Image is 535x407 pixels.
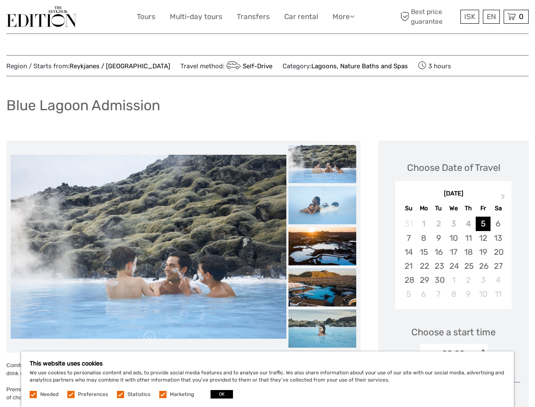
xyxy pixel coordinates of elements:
[170,11,222,23] a: Multi-day tours
[416,287,431,301] div: Choose Monday, October 6th, 2025
[416,245,431,259] div: Choose Monday, September 15th, 2025
[21,351,514,407] div: We use cookies to personalise content and ads, to provide social media features and to analyse ou...
[401,231,416,245] div: Choose Sunday, September 7th, 2025
[180,60,272,72] span: Travel method:
[97,13,108,23] button: Open LiveChat chat widget
[416,273,431,287] div: Choose Monday, September 29th, 2025
[288,186,356,224] img: 074d1b25433144c697119fb130ce2944_slider_thumbnail.jpg
[398,7,458,26] span: Best price guarantee
[446,217,461,231] div: Not available Wednesday, September 3rd, 2025
[446,287,461,301] div: Choose Wednesday, October 8th, 2025
[398,217,509,301] div: month 2025-09
[6,385,360,401] div: Premium Admission - Includes -
[476,259,491,273] div: Choose Friday, September 26th, 2025
[401,259,416,273] div: Choose Sunday, September 21st, 2025
[446,203,461,214] div: We
[6,62,170,71] span: Region / Starts from:
[442,348,465,359] div: 08:00
[69,62,170,70] a: Reykjanes / [GEOGRAPHIC_DATA]
[461,231,476,245] div: Choose Thursday, September 11th, 2025
[476,273,491,287] div: Choose Friday, October 3rd, 2025
[311,62,408,70] a: Lagoons, Nature Baths and Spas
[283,62,408,71] span: Category:
[461,203,476,214] div: Th
[78,391,108,398] label: Preferences
[431,273,446,287] div: Choose Tuesday, September 30th, 2025
[288,227,356,265] img: d9bf8667d031459cbd5a0f097f6a92b7_slider_thumbnail.jpg
[479,349,486,358] div: < >
[401,273,416,287] div: Choose Sunday, September 28th, 2025
[461,273,476,287] div: Choose Thursday, October 2nd, 2025
[431,203,446,214] div: Tu
[407,161,500,174] div: Choose Date of Travel
[491,217,505,231] div: Choose Saturday, September 6th, 2025
[476,203,491,214] div: Fr
[431,217,446,231] div: Not available Tuesday, September 2nd, 2025
[6,97,160,114] h1: Blue Lagoon Admission
[288,145,356,183] img: 811391cfcce346129166c4f5c33747f0_slider_thumbnail.jpg
[491,203,505,214] div: Sa
[40,391,58,398] label: Needed
[476,245,491,259] div: Choose Friday, September 19th, 2025
[431,259,446,273] div: Choose Tuesday, September 23rd, 2025
[395,190,512,198] div: [DATE]
[483,10,500,24] div: EN
[461,217,476,231] div: Not available Thursday, September 4th, 2025
[518,12,525,21] span: 0
[12,15,96,22] p: We're away right now. Please check back later!
[211,390,233,399] button: OK
[288,309,356,348] img: 3e0543b7ae9e4dbc80c3cebf98bdb071_slider_thumbnail.jpg
[416,217,431,231] div: Not available Monday, September 1st, 2025
[30,360,505,367] h5: This website uses cookies
[446,231,461,245] div: Choose Wednesday, September 10th, 2025
[6,6,77,27] img: The Reykjavík Edition
[237,11,270,23] a: Transfers
[431,245,446,259] div: Choose Tuesday, September 16th, 2025
[411,326,496,339] span: Choose a start time
[446,273,461,287] div: Choose Wednesday, October 1st, 2025
[225,62,272,70] a: Self-Drive
[401,287,416,301] div: Choose Sunday, October 5th, 2025
[476,231,491,245] div: Choose Friday, September 12th, 2025
[431,287,446,301] div: Choose Tuesday, October 7th, 2025
[416,231,431,245] div: Choose Monday, September 8th, 2025
[491,287,505,301] div: Choose Saturday, October 11th, 2025
[11,155,286,339] img: 811391cfcce346129166c4f5c33747f0_main_slider.jpg
[491,259,505,273] div: Choose Saturday, September 27th, 2025
[431,231,446,245] div: Choose Tuesday, September 9th, 2025
[497,192,511,205] button: Next Month
[418,60,451,72] span: 3 hours
[446,245,461,259] div: Choose Wednesday, September 17th, 2025
[288,268,356,307] img: f216d22835d84a2e8f6058e6c88ba296_slider_thumbnail.jpg
[401,217,416,231] div: Not available Sunday, August 31st, 2025
[491,245,505,259] div: Choose Saturday, September 20th, 2025
[446,259,461,273] div: Choose Wednesday, September 24th, 2025
[128,391,150,398] label: Statistics
[333,11,355,23] a: More
[491,231,505,245] div: Choose Saturday, September 13th, 2025
[401,245,416,259] div: Choose Sunday, September 14th, 2025
[461,287,476,301] div: Choose Thursday, October 9th, 2025
[464,12,475,21] span: ISK
[416,203,431,214] div: Mo
[170,391,194,398] label: Marketing
[461,245,476,259] div: Choose Thursday, September 18th, 2025
[6,361,360,377] div: Comfort Admission - Includes - Access to the [GEOGRAPHIC_DATA], Silica Mud Mask at the [GEOGRAPHI...
[476,217,491,231] div: Choose Friday, September 5th, 2025
[461,259,476,273] div: Choose Thursday, September 25th, 2025
[491,273,505,287] div: Choose Saturday, October 4th, 2025
[137,11,155,23] a: Tours
[284,11,318,23] a: Car rental
[416,259,431,273] div: Choose Monday, September 22nd, 2025
[476,287,491,301] div: Choose Friday, October 10th, 2025
[401,203,416,214] div: Su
